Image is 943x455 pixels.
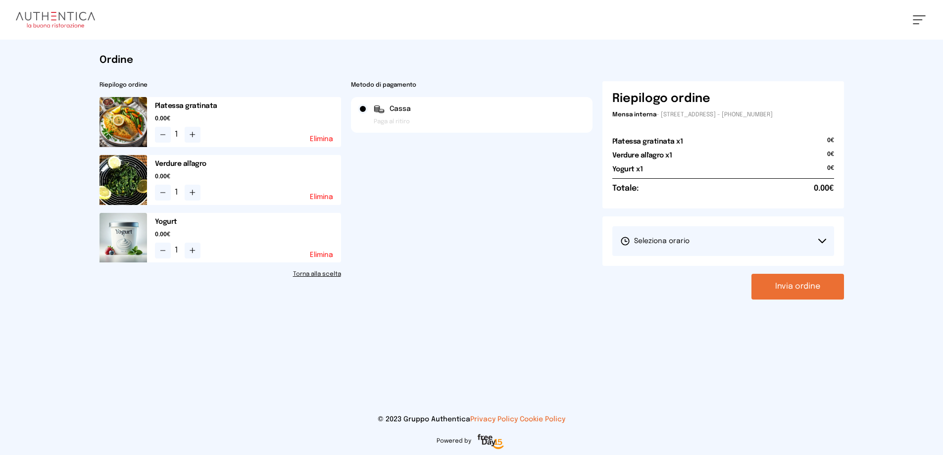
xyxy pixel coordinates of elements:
[310,136,333,143] button: Elimina
[155,231,341,239] span: 0.00€
[620,236,690,246] span: Seleziona orario
[175,129,181,141] span: 1
[310,252,333,258] button: Elimina
[155,115,341,123] span: 0.00€
[175,245,181,256] span: 1
[99,213,147,263] img: media
[751,274,844,300] button: Invia ordine
[612,226,834,256] button: Seleziona orario
[470,416,518,423] a: Privacy Policy
[520,416,565,423] a: Cookie Policy
[351,81,593,89] h2: Metodo di pagamento
[612,183,639,195] h6: Totale:
[827,137,834,151] span: 0€
[475,432,506,452] img: logo-freeday.3e08031.png
[99,53,844,67] h1: Ordine
[99,97,147,147] img: media
[175,187,181,199] span: 1
[390,104,411,114] span: Cassa
[155,173,341,181] span: 0.00€
[612,164,643,174] h2: Yogurt x1
[99,155,147,205] img: media
[310,194,333,201] button: Elimina
[827,164,834,178] span: 0€
[612,112,656,118] span: Mensa interna
[99,270,341,278] a: Torna alla scelta
[827,151,834,164] span: 0€
[374,118,410,126] span: Paga al ritiro
[612,91,710,107] h6: Riepilogo ordine
[99,81,341,89] h2: Riepilogo ordine
[612,151,672,160] h2: Verdure all'agro x1
[437,437,471,445] span: Powered by
[155,101,341,111] h2: Platessa gratinata
[16,414,927,424] p: © 2023 Gruppo Authentica
[155,159,341,169] h2: Verdure all'agro
[612,137,683,147] h2: Platessa gratinata x1
[814,183,834,195] span: 0.00€
[612,111,834,119] p: - [STREET_ADDRESS] - [PHONE_NUMBER]
[16,12,95,28] img: logo.8f33a47.png
[155,217,341,227] h2: Yogurt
